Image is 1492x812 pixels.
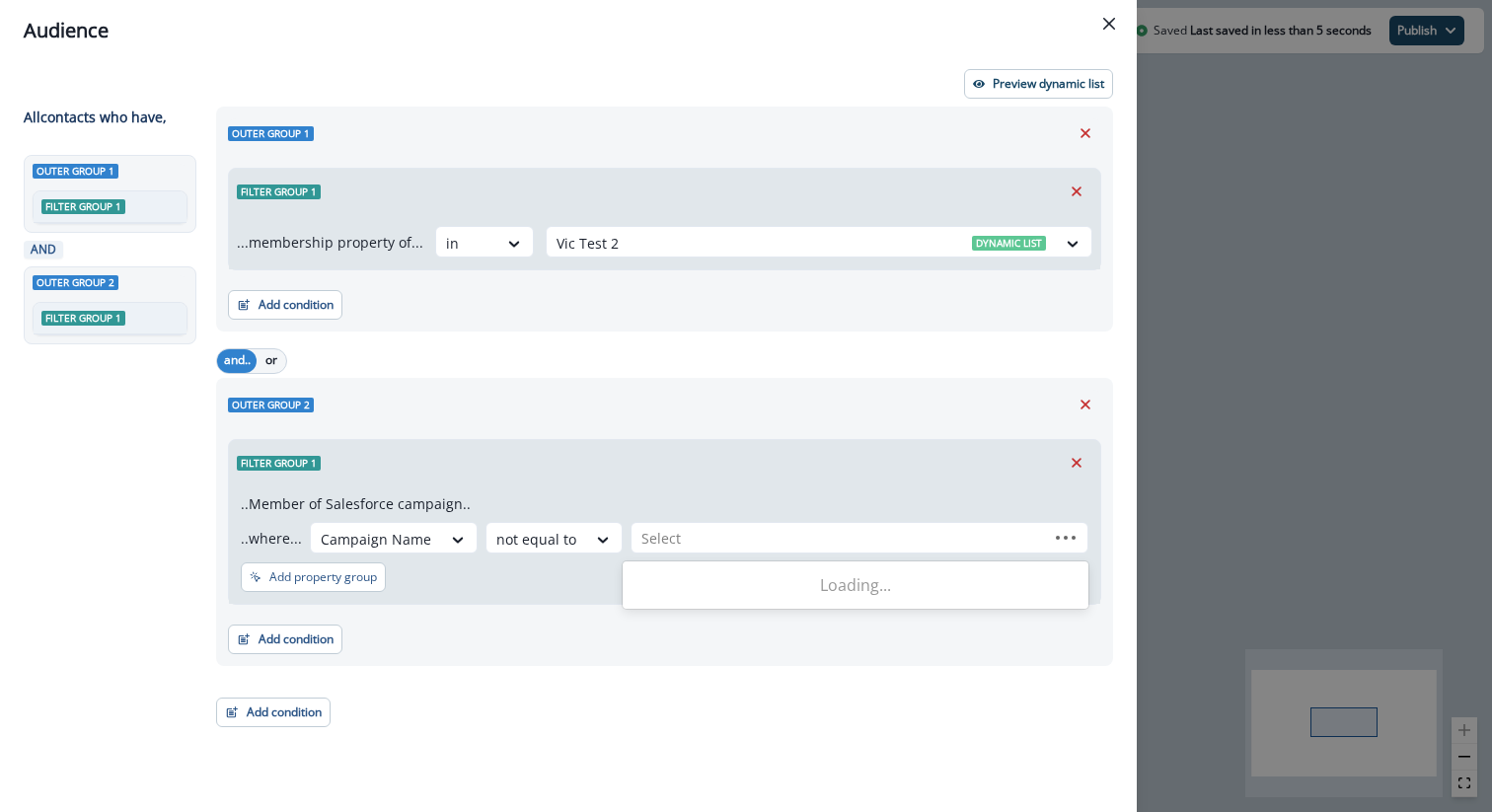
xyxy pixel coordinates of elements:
[237,232,423,253] p: ...membership property of...
[1061,177,1092,206] button: Remove
[1061,448,1092,478] button: Remove
[228,290,342,320] button: Add condition
[24,107,167,127] p: All contact s who have,
[228,126,314,141] span: Outer group 1
[257,349,286,373] button: or
[41,199,125,214] span: Filter group 1
[623,565,1088,605] div: Loading...
[228,625,342,654] button: Add condition
[217,349,257,373] button: and..
[28,241,59,258] p: AND
[241,528,302,549] p: ..where...
[237,456,321,471] span: Filter group 1
[237,185,321,199] span: Filter group 1
[1070,118,1101,148] button: Remove
[33,164,118,179] span: Outer group 1
[1093,8,1125,39] button: Close
[241,493,471,514] p: ..Member of Salesforce campaign..
[269,570,377,584] p: Add property group
[228,398,314,412] span: Outer group 2
[24,16,1113,45] div: Audience
[993,77,1104,91] p: Preview dynamic list
[964,69,1113,99] button: Preview dynamic list
[216,698,331,727] button: Add condition
[41,311,125,326] span: Filter group 1
[33,275,118,290] span: Outer group 2
[1070,390,1101,419] button: Remove
[241,562,386,592] button: Add property group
